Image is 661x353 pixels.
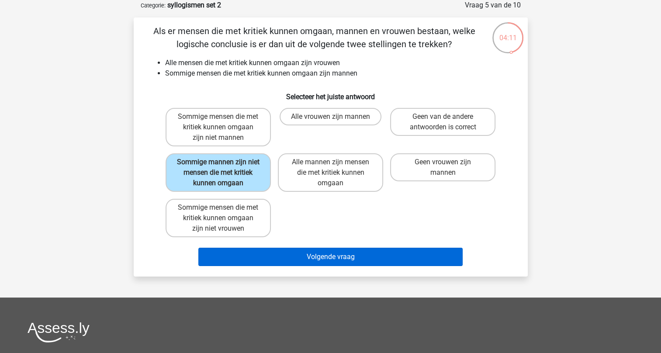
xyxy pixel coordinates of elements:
small: Categorie: [141,2,166,9]
label: Geen vrouwen zijn mannen [390,153,495,181]
label: Geen van de andere antwoorden is correct [390,108,495,136]
button: Volgende vraag [198,248,463,266]
label: Sommige mensen die met kritiek kunnen omgaan zijn niet mannen [166,108,271,146]
li: Sommige mensen die met kritiek kunnen omgaan zijn mannen [165,68,514,79]
div: 04:11 [491,21,524,43]
p: Als er mensen die met kritiek kunnen omgaan, mannen en vrouwen bestaan, welke logische conclusie ... [148,24,481,51]
h6: Selecteer het juiste antwoord [148,86,514,101]
img: Assessly logo [28,322,90,343]
strong: syllogismen set 2 [167,1,221,9]
label: Sommige mensen die met kritiek kunnen omgaan zijn niet vrouwen [166,199,271,237]
label: Sommige mannen zijn niet mensen die met kritiek kunnen omgaan [166,153,271,192]
label: Alle vrouwen zijn mannen [280,108,381,125]
label: Alle mannen zijn mensen die met kritiek kunnen omgaan [278,153,383,192]
li: Alle mensen die met kritiek kunnen omgaan zijn vrouwen [165,58,514,68]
